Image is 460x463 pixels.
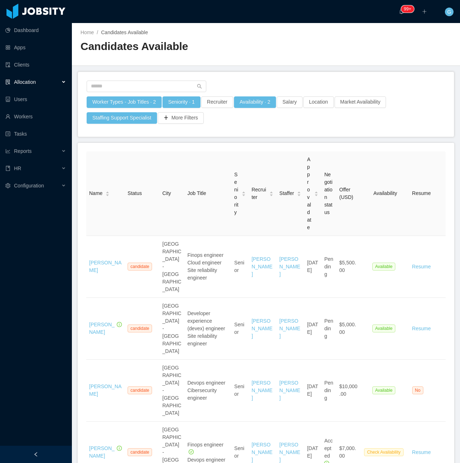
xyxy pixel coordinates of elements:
[279,442,300,463] a: [PERSON_NAME]
[339,445,356,459] span: $7,000.00
[14,79,36,85] span: Allocation
[297,193,301,195] i: icon: caret-down
[117,446,122,451] i: icon: info-circle
[321,298,336,360] td: Pending
[187,310,225,331] span: Developer experience (devex) engineer
[321,236,336,298] td: Pending
[5,127,66,141] a: icon: profileTasks
[339,383,358,397] span: $10,000.00
[89,190,102,197] span: Name
[252,442,272,463] a: [PERSON_NAME]
[80,29,94,35] a: Home
[5,58,66,72] a: icon: auditClients
[117,322,122,327] i: icon: info-circle
[304,298,321,360] td: [DATE]
[303,96,334,108] button: Location
[304,360,321,422] td: [DATE]
[5,109,66,124] a: icon: userWorkers
[373,190,397,196] span: Availability
[304,236,321,298] td: [DATE]
[89,445,115,459] a: [PERSON_NAME]
[187,380,225,386] span: Devops engineer
[252,380,272,401] a: [PERSON_NAME]
[187,267,217,281] span: Site reliability engineer
[14,165,21,171] span: HR
[5,23,66,37] a: icon: pie-chartDashboard
[241,193,245,195] i: icon: caret-down
[234,96,276,108] button: Availability · 2
[189,449,194,454] i: icon: check-circle
[128,448,152,456] span: candidate
[412,449,431,456] a: Resume
[339,260,356,273] span: $5,500.00
[187,442,223,455] span: Finops engineer
[412,386,423,394] span: No
[241,191,245,193] i: icon: caret-up
[101,29,148,35] span: Candidates Available
[89,322,115,335] a: [PERSON_NAME]
[279,256,300,277] a: [PERSON_NAME]
[14,183,44,189] span: Configuration
[252,186,266,201] span: Recruiter
[128,190,142,196] span: Status
[89,260,121,273] a: [PERSON_NAME]
[279,190,294,197] span: Staffer
[5,80,10,85] i: icon: solution
[105,190,110,195] div: Sort
[5,92,66,106] a: icon: robotUsers
[80,39,266,54] h2: Candidates Available
[241,190,246,195] div: Sort
[128,324,152,332] span: candidate
[399,9,404,14] i: icon: bell
[372,386,395,394] span: Available
[97,29,98,35] span: /
[231,236,249,298] td: Senior
[422,9,427,14] i: icon: plus
[252,256,272,277] a: [PERSON_NAME]
[314,191,318,193] i: icon: caret-up
[106,193,110,195] i: icon: caret-down
[321,360,336,422] td: Pending
[412,325,431,332] a: Resume
[158,112,204,124] button: icon: plusMore Filters
[297,191,301,193] i: icon: caret-up
[447,8,451,16] span: G
[187,333,217,346] span: Site reliability engineer
[412,190,431,196] span: Resume
[14,148,32,154] span: Reports
[252,318,272,339] a: [PERSON_NAME]
[187,252,223,258] span: Finops engineer
[307,156,311,231] span: Approval date
[231,360,249,422] td: Senior
[187,387,217,401] span: Cibersecurity engineer
[324,172,332,215] span: Negotiation status
[401,5,414,13] sup: 221
[372,324,395,332] span: Available
[279,318,300,339] a: [PERSON_NAME]
[270,191,273,193] i: icon: caret-up
[87,112,157,124] button: Staffing Support Specialist
[160,298,185,360] td: [GEOGRAPHIC_DATA] - [GEOGRAPHIC_DATA]
[87,96,162,108] button: Worker Types - Job Titles · 2
[128,386,152,394] span: candidate
[106,191,110,193] i: icon: caret-up
[160,236,185,298] td: [GEOGRAPHIC_DATA] - [GEOGRAPHIC_DATA]
[5,149,10,154] i: icon: line-chart
[339,322,356,335] span: $5,000.00
[5,40,66,55] a: icon: appstoreApps
[372,263,395,271] span: Available
[269,190,273,195] div: Sort
[364,448,403,456] span: Check Availability
[201,96,233,108] button: Recruiter
[335,96,386,108] button: Market Availability
[162,190,171,196] span: City
[231,298,249,360] td: Senior
[162,96,201,108] button: Seniority · 1
[89,383,121,397] a: [PERSON_NAME]
[297,190,301,195] div: Sort
[5,183,10,188] i: icon: setting
[339,187,353,200] span: Offer (USD)
[128,263,152,271] span: candidate
[187,449,194,455] a: icon: check-circle
[314,190,318,195] div: Sort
